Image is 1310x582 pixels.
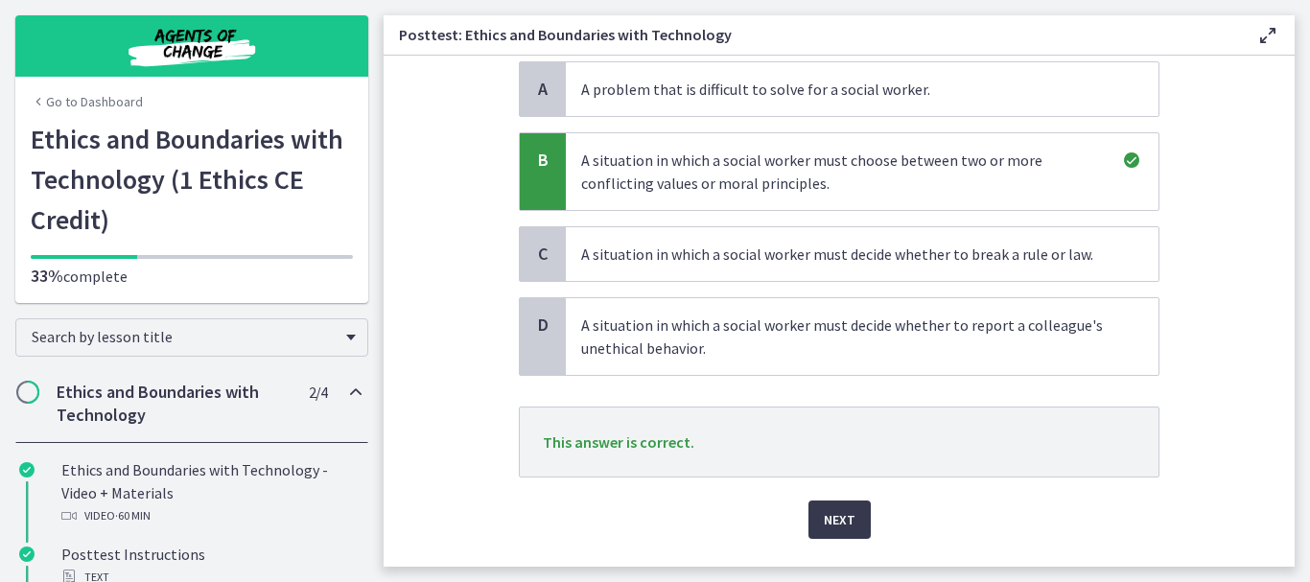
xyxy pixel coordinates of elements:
[61,458,361,527] div: Ethics and Boundaries with Technology - Video + Materials
[32,327,337,346] span: Search by lesson title
[581,314,1105,360] p: A situation in which a social worker must decide whether to report a colleague's unethical behavior.
[115,504,151,527] span: · 60 min
[581,149,1105,195] p: A situation in which a social worker must choose between two or more conflicting values or moral ...
[309,381,327,404] span: 2 / 4
[531,149,554,172] span: B
[581,243,1105,266] p: A situation in which a social worker must decide whether to break a rule or law.
[531,314,554,337] span: D
[19,547,35,562] i: Completed
[824,508,855,531] span: Next
[57,381,291,427] h2: Ethics and Boundaries with Technology
[543,432,694,452] span: This answer is correct.
[531,78,554,101] span: A
[31,92,143,111] a: Go to Dashboard
[581,78,1105,101] p: A problem that is difficult to solve for a social worker.
[77,23,307,69] img: Agents of Change
[61,504,361,527] div: Video
[31,265,353,288] p: complete
[15,318,368,357] div: Search by lesson title
[399,23,1226,46] h3: Posttest: Ethics and Boundaries with Technology
[31,119,353,240] h1: Ethics and Boundaries with Technology (1 Ethics CE Credit)
[531,243,554,266] span: C
[31,265,63,287] span: 33%
[808,501,871,539] button: Next
[19,462,35,477] i: Completed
